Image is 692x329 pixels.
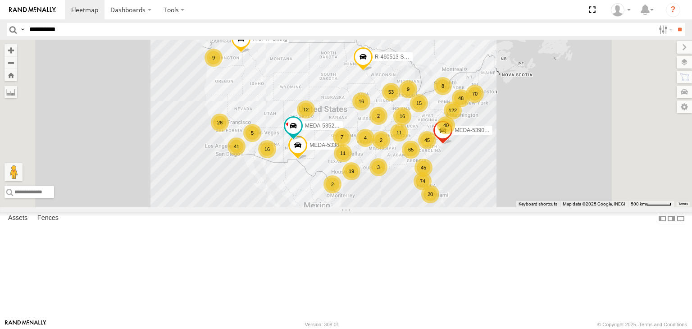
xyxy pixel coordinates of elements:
[382,83,400,101] div: 53
[258,140,276,158] div: 16
[677,101,692,113] label: Map Settings
[631,201,646,206] span: 500 km
[372,131,390,149] div: 2
[678,202,688,206] a: Terms (opens in new tab)
[33,212,63,225] label: Fences
[333,128,351,146] div: 7
[437,116,455,134] div: 40
[5,44,17,56] button: Zoom in
[342,162,360,180] div: 19
[639,322,687,327] a: Terms and Conditions
[9,7,56,13] img: rand-logo.svg
[676,212,685,225] label: Hide Summary Table
[667,212,676,225] label: Dock Summary Table to the Right
[5,163,23,181] button: Drag Pegman onto the map to open Street View
[369,107,387,125] div: 2
[5,69,17,81] button: Zoom Home
[434,77,452,95] div: 8
[356,129,374,147] div: 4
[5,86,17,98] label: Measure
[608,3,634,17] div: Kali Visiko
[452,89,470,107] div: 48
[421,185,439,203] div: 20
[310,142,356,148] span: MEDA-533805-Roll
[658,212,667,225] label: Dock Summary Table to the Left
[297,101,315,119] div: 12
[305,322,339,327] div: Version: 308.01
[393,107,411,125] div: 16
[205,49,223,67] div: 9
[655,23,674,36] label: Search Filter Options
[4,212,32,225] label: Assets
[455,128,501,134] span: MEDA-539001-Roll
[402,141,420,159] div: 65
[390,123,408,142] div: 11
[399,80,417,98] div: 9
[597,322,687,327] div: © Copyright 2025 -
[305,123,351,129] span: MEDA-535214-Roll
[211,114,229,132] div: 28
[519,201,557,207] button: Keyboard shortcuts
[334,144,352,162] div: 11
[352,92,370,110] div: 16
[410,94,428,112] div: 15
[563,201,625,206] span: Map data ©2025 Google, INEGI
[228,137,246,155] div: 41
[444,101,462,119] div: 122
[414,159,432,177] div: 45
[628,201,674,207] button: Map Scale: 500 km per 52 pixels
[375,54,415,60] span: R-460513-Swing
[243,124,261,142] div: 5
[666,3,680,17] i: ?
[466,85,484,103] div: 70
[323,175,341,193] div: 2
[418,131,436,149] div: 45
[5,56,17,69] button: Zoom out
[369,158,387,176] div: 3
[5,320,46,329] a: Visit our Website
[19,23,26,36] label: Search Query
[414,172,432,190] div: 74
